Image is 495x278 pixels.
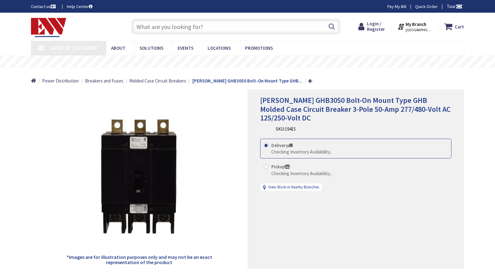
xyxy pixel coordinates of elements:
div: Checking Inventory Availability... [271,170,333,177]
div: SKU: [276,126,296,132]
span: Tour [447,3,463,9]
span: [GEOGRAPHIC_DATA], [GEOGRAPHIC_DATA] [406,27,432,32]
strong: Pickup [271,164,290,170]
a: Help Center [67,3,93,10]
a: Login / Register [358,21,385,32]
input: What are you looking for? [131,19,340,34]
a: Contact us [31,3,57,10]
a: Pay My Bill [387,3,406,10]
a: View Stock in Nearby Branches [268,184,319,190]
strong: Cart [455,21,464,32]
span: 19415 [285,126,296,132]
a: Molded Case Circuit Breakers [129,78,186,84]
a: Power Distribution [42,78,79,84]
strong: Delivery [271,142,293,148]
rs-layer: Free Same Day Pickup at 19 Locations [196,58,310,65]
div: Checking Inventory Availability... [271,149,333,155]
span: About [111,45,125,51]
a: Breakers and Fuses [85,78,123,84]
a: Cart [444,21,464,32]
a: Quick Order [415,3,438,10]
span: Promotions [245,45,273,51]
span: Events [178,45,193,51]
strong: My Branch [406,21,426,27]
span: Locations [208,45,231,51]
img: Eaton GHB3050 Bolt-On Mount Type GHB Molded Case Circuit Breaker 3-Pole 50-Amp 277/480-Volt AC 12... [66,103,213,250]
span: Solutions [140,45,163,51]
strong: [PERSON_NAME] GHB3050 Bolt-On Mount Type GHB... [192,78,302,84]
img: Electrical Wholesalers, Inc. [31,18,66,37]
span: [PERSON_NAME] GHB3050 Bolt-On Mount Type GHB Molded Case Circuit Breaker 3-Pole 50-Amp 277/480-Vo... [260,95,451,123]
span: Shop By Category [50,44,97,52]
span: Login / Register [367,21,385,32]
div: My Branch [GEOGRAPHIC_DATA], [GEOGRAPHIC_DATA] [398,21,432,32]
h5: *Images are for illustration purposes only and may not be an exact representation of the product [66,255,213,265]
